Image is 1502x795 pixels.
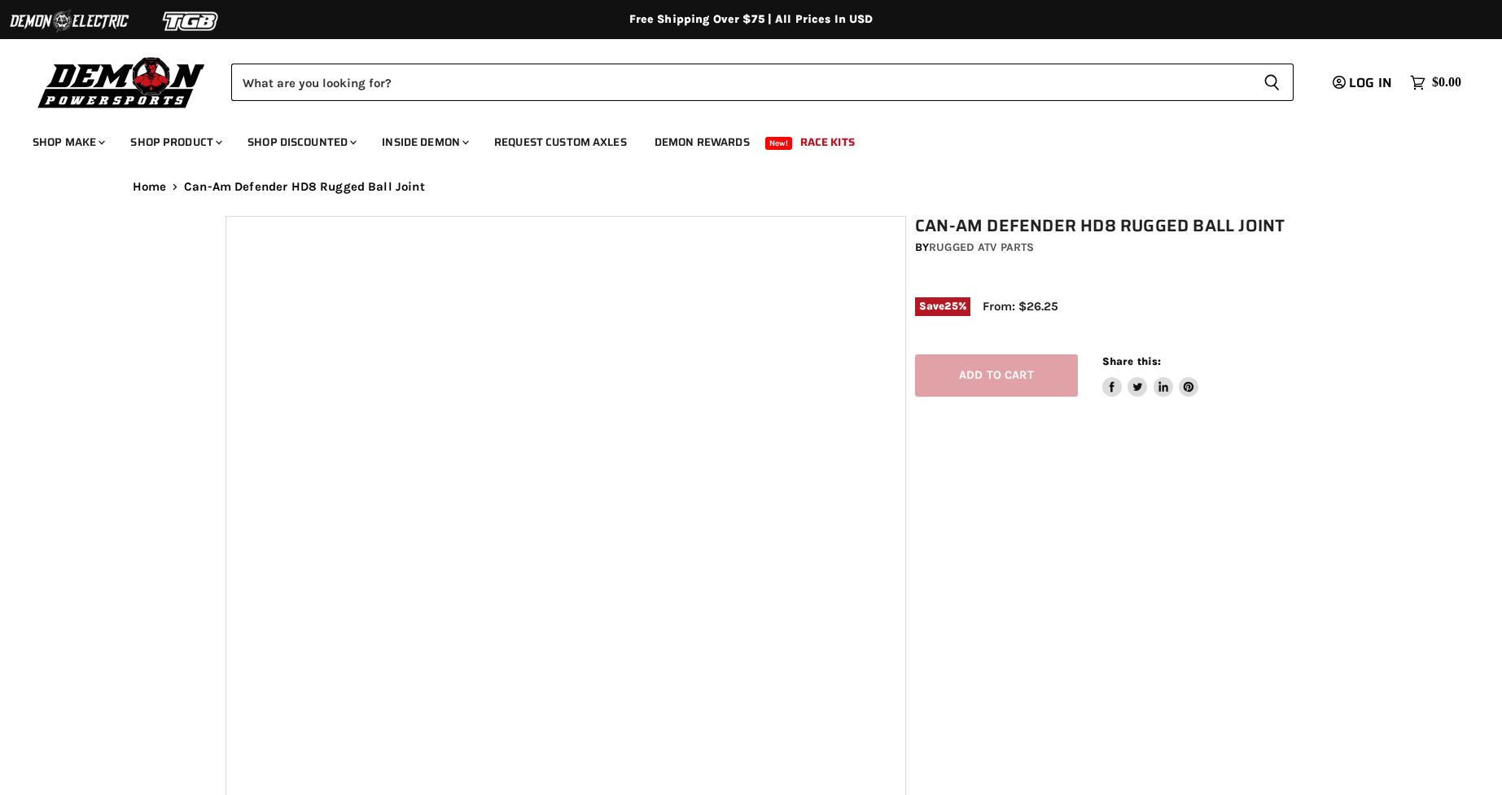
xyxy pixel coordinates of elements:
[8,6,130,37] img: Demon Electric Logo 2
[231,64,1250,101] input: Search
[915,216,1286,236] h1: Can-Am Defender HD8 Rugged Ball Joint
[929,240,1034,254] a: Rugged ATV Parts
[100,12,1403,27] div: Free Shipping Over $75 | All Prices In USD
[130,6,252,37] img: TGB Logo 2
[1325,76,1402,90] a: Log in
[482,125,639,159] a: Request Custom Axles
[235,125,366,159] a: Shop Discounted
[370,125,479,159] a: Inside Demon
[915,239,1286,257] div: by
[983,299,1058,314] span: From: $26.25
[231,64,1294,101] form: Product
[33,53,211,111] img: Demon Powersports
[1432,75,1461,90] span: $0.00
[915,297,970,315] span: Save %
[1402,71,1469,94] a: $0.00
[642,125,762,159] a: Demon Rewards
[1349,72,1392,93] span: Log in
[1102,354,1199,397] aside: Share this:
[1102,355,1161,367] span: Share this:
[20,119,1457,159] ul: Main menu
[118,125,232,159] a: Shop Product
[765,137,793,150] span: New!
[788,125,867,159] a: Race Kits
[944,300,957,312] span: 25
[184,180,425,194] span: Can-Am Defender HD8 Rugged Ball Joint
[100,180,1403,194] nav: Breadcrumbs
[1250,64,1294,101] button: Search
[20,125,115,159] a: Shop Make
[133,180,167,194] a: Home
